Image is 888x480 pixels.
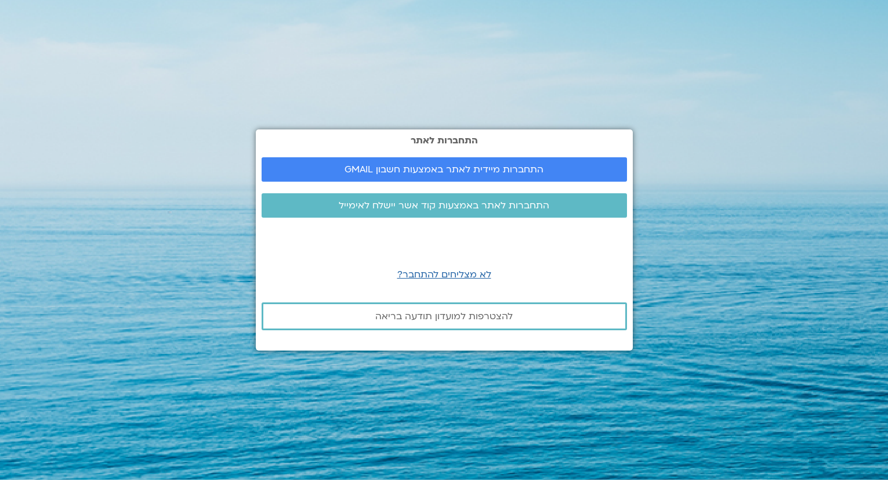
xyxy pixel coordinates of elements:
[262,193,627,218] a: התחברות לאתר באמצעות קוד אשר יישלח לאימייל
[262,302,627,330] a: להצטרפות למועדון תודעה בריאה
[375,311,513,322] span: להצטרפות למועדון תודעה בריאה
[345,164,543,175] span: התחברות מיידית לאתר באמצעות חשבון GMAIL
[262,157,627,182] a: התחברות מיידית לאתר באמצעות חשבון GMAIL
[339,200,549,211] span: התחברות לאתר באמצעות קוד אשר יישלח לאימייל
[262,135,627,146] h2: התחברות לאתר
[397,268,491,281] a: לא מצליחים להתחבר?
